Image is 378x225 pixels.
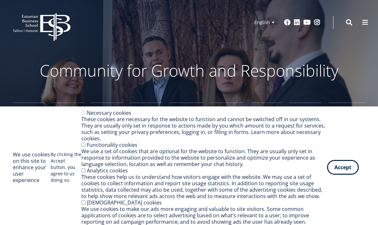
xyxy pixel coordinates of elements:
[87,199,162,206] label: [DEMOGRAPHIC_DATA] cookies
[13,151,51,183] h2: We use cookies on this site to enhance your user experience
[314,19,320,26] a: Instagram
[19,61,359,80] p: Community for Growth and Responsibility
[81,116,327,142] div: These cookies are necessary for the website to function and cannot be switched off in our systems...
[327,160,359,175] button: Accept
[87,109,131,116] label: Necessary cookies
[169,103,204,141] a: International Experience
[284,19,291,26] a: Facebook
[91,103,123,141] a: Master's Studies
[303,19,311,26] a: Youtube
[87,141,137,148] label: Functionality cookies
[81,148,327,167] div: We use a set of cookies that are optional for the website to function. They are usually only set ...
[51,151,81,183] p: By clicking the Accept button, you agree to us doing so.
[87,167,128,174] label: Analytics cookies
[52,103,84,141] a: Bachelor's Studies
[328,103,365,141] a: Microdegrees
[294,19,300,26] a: Linkedin
[13,103,45,141] a: EBS High School
[250,103,282,141] a: Open University
[130,103,162,141] a: Admission
[81,174,327,199] div: These cookies help us to understand how visitors engage with the website. We may use a set of coo...
[81,206,327,225] div: We use cookies to make our ads more engaging and valuable to site visitors. Some common applicati...
[211,103,243,141] a: Research and Doctoral Studies
[289,103,321,141] a: Executive Education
